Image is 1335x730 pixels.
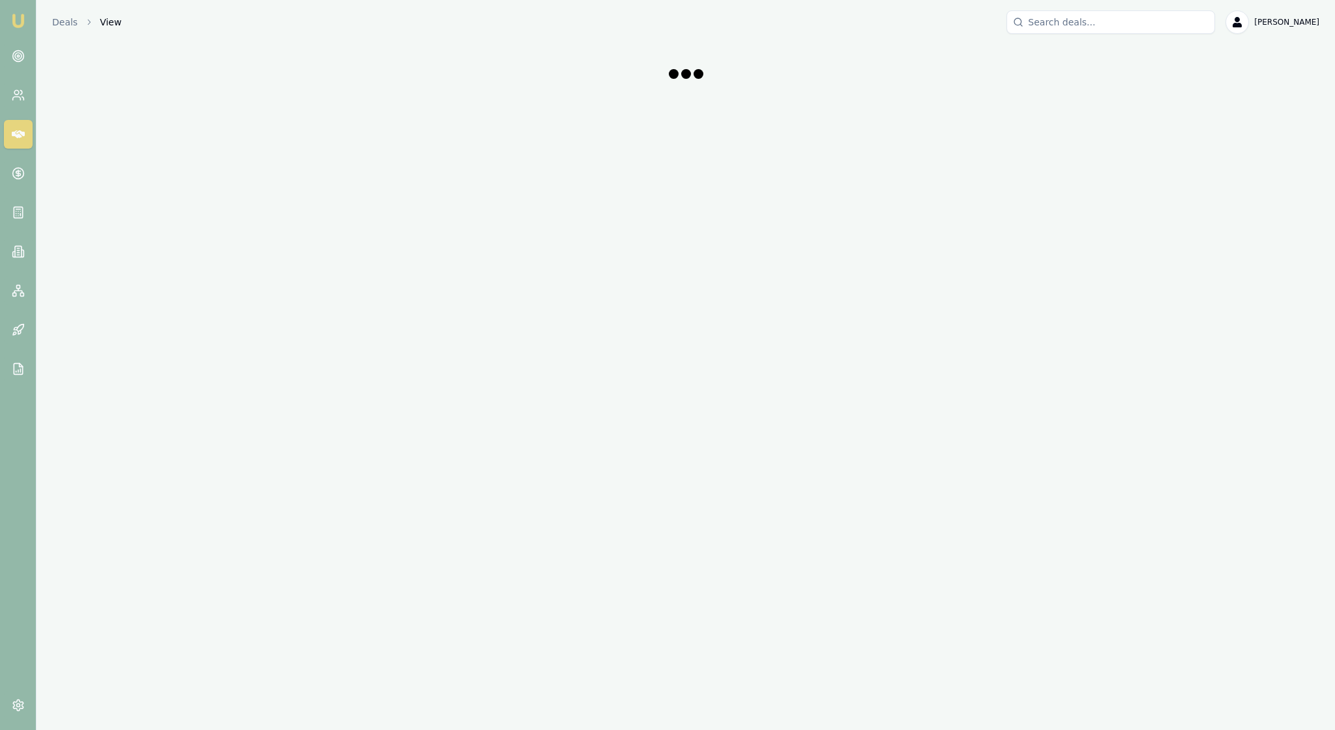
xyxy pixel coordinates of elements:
img: emu-icon-u.png [10,13,26,29]
nav: breadcrumb [52,16,121,29]
input: Search deals [1006,10,1215,34]
span: [PERSON_NAME] [1254,17,1319,27]
a: Deals [52,16,78,29]
span: View [100,16,121,29]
